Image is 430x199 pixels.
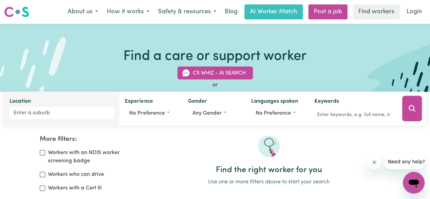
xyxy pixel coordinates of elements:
span: No preference [129,111,165,116]
iframe: Message from company [384,154,425,169]
a: Find workers [353,4,400,19]
h1: Find a care or support worker [123,48,307,65]
label: Workers who can drive [48,170,104,179]
iframe: Button to launch messaging window [403,172,425,194]
iframe: Close message [367,155,381,169]
label: Keywords [314,97,339,107]
button: Worker language preferences [251,107,304,120]
input: Enter keywords, e.g. full name, interests [314,110,393,120]
button: Search [402,96,422,121]
button: Worker gender preference [188,107,240,120]
img: Careseekers logo [4,6,29,18]
label: Languages spoken [251,97,298,107]
span: Any gender [192,111,222,116]
a: Blog [221,4,242,19]
button: CS Whiz - AI Search [177,67,253,80]
a: Post a job [308,4,347,19]
span: Need any help? [4,5,41,10]
a: Careseekers logo [4,4,29,20]
span: No preference [256,111,291,116]
p: Use one or more filters above to start your search [148,178,390,186]
h2: More filters: [40,135,139,143]
button: Worker experience options [125,107,177,120]
div: or [4,81,426,89]
button: Safety & resources [154,5,221,19]
h2: Find the right worker for you [148,165,390,175]
label: Workers with a Cert III [48,184,102,192]
button: About us [63,5,102,19]
label: Location [10,97,31,107]
label: Gender [188,97,207,107]
label: Experience [125,97,153,107]
a: Login [402,4,426,19]
button: How it works [102,5,154,19]
a: AI Worker Match [244,4,303,19]
label: Workers with an NDIS worker screening badge [48,149,139,165]
input: Enter a suburb [10,107,114,119]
